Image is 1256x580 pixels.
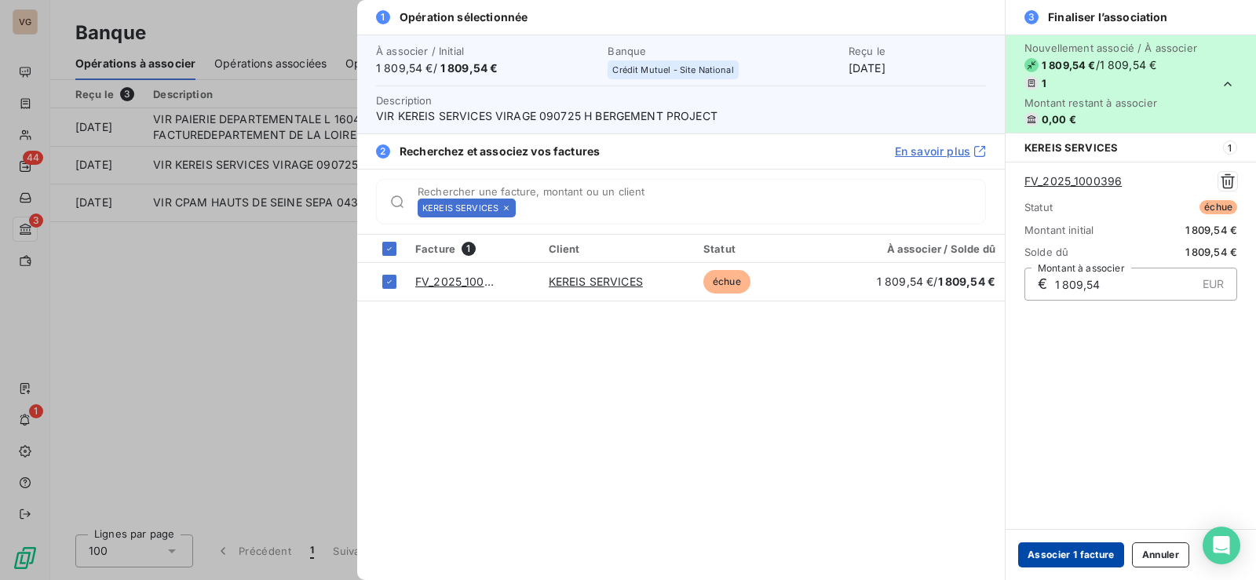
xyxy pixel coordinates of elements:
[376,45,598,57] span: À associer / Initial
[376,94,433,107] span: Description
[1024,224,1094,236] span: Montant initial
[522,200,985,216] input: placeholder
[549,275,643,288] a: KEREIS SERVICES
[1024,42,1197,54] span: Nouvellement associé / À associer
[612,65,733,75] span: Crédit Mutuel - Site National
[1042,113,1076,126] span: 0,00 €
[376,108,986,124] span: VIR KEREIS SERVICES VIRAGE 090725 H BERGEMENT PROJECT
[895,144,986,159] a: En savoir plus
[608,45,838,57] span: Banque
[415,242,530,256] div: Facture
[1024,201,1053,213] span: Statut
[1042,77,1046,89] span: 1
[1132,542,1189,567] button: Annuler
[1185,246,1238,258] span: 1 809,54 €
[1024,246,1068,258] span: Solde dû
[703,270,750,294] span: échue
[1024,10,1039,24] span: 3
[1203,527,1240,564] div: Open Intercom Messenger
[422,203,498,213] span: KEREIS SERVICES
[849,45,986,76] div: [DATE]
[835,243,995,255] div: À associer / Solde dû
[1199,200,1237,214] span: échue
[415,275,513,288] a: FV_2025_1000396
[1024,141,1118,154] span: KEREIS SERVICES
[1185,224,1238,236] span: 1 809,54 €
[400,9,528,25] span: Opération sélectionnée
[376,10,390,24] span: 1
[1096,57,1157,73] span: / 1 809,54 €
[376,144,390,159] span: 2
[440,61,498,75] span: 1 809,54 €
[1223,140,1237,155] span: 1
[376,60,598,76] span: 1 809,54 € /
[877,275,995,288] span: 1 809,54 € /
[1024,173,1122,189] a: FV_2025_1000396
[400,144,600,159] span: Recherchez et associez vos factures
[938,275,996,288] span: 1 809,54 €
[462,242,476,256] span: 1
[849,45,986,57] span: Reçu le
[1048,9,1167,25] span: Finaliser l’association
[703,243,816,255] div: Statut
[1018,542,1124,567] button: Associer 1 facture
[549,243,685,255] div: Client
[1024,97,1197,109] span: Montant restant à associer
[1042,59,1096,71] span: 1 809,54 €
